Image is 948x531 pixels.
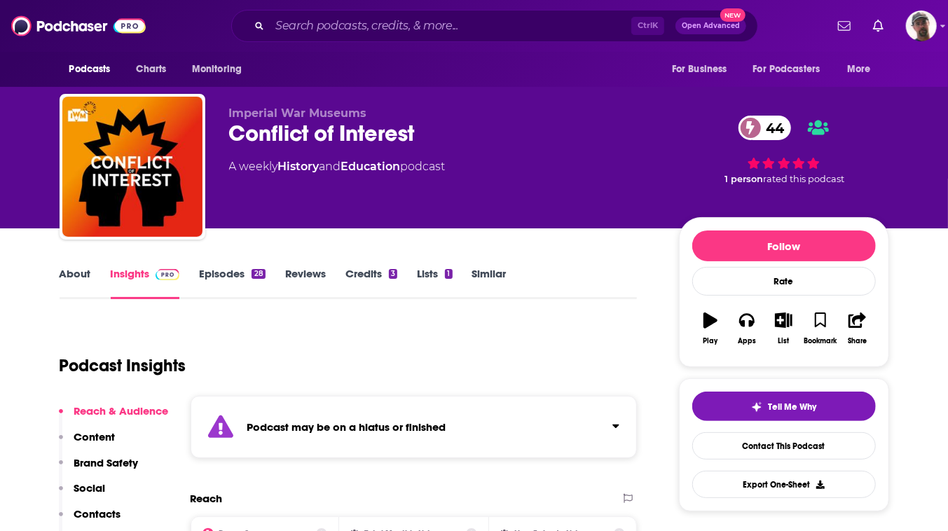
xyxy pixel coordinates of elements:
a: Education [341,160,401,173]
img: User Profile [906,11,937,41]
a: Similar [472,267,507,299]
div: 28 [252,269,265,279]
a: Contact This Podcast [692,432,876,460]
button: Social [59,481,106,507]
span: 1 person [725,174,764,184]
button: Export One-Sheet [692,471,876,498]
span: Monitoring [192,60,242,79]
p: Reach & Audience [74,404,169,418]
span: rated this podcast [764,174,845,184]
button: Reach & Audience [59,404,169,430]
button: Share [839,303,875,354]
img: tell me why sparkle [751,401,762,413]
a: Credits3 [345,267,397,299]
div: 3 [389,269,397,279]
button: List [765,303,802,354]
div: 44 1 personrated this podcast [679,106,889,193]
a: Reviews [285,267,326,299]
div: Share [848,337,867,345]
p: Contacts [74,507,121,520]
p: Content [74,430,116,443]
button: tell me why sparkleTell Me Why [692,392,876,421]
span: Ctrl K [631,17,664,35]
p: Social [74,481,106,495]
a: History [278,160,320,173]
button: open menu [744,56,841,83]
a: Episodes28 [199,267,265,299]
span: More [847,60,871,79]
section: Click to expand status details [191,396,638,458]
a: Show notifications dropdown [867,14,889,38]
span: 44 [753,116,792,140]
button: Open AdvancedNew [675,18,746,34]
span: Open Advanced [682,22,740,29]
span: Logged in as cjPurdy [906,11,937,41]
button: Follow [692,230,876,261]
div: Apps [738,337,756,345]
h2: Reach [191,492,223,505]
strong: Podcast may be on a hiatus or finished [247,420,446,434]
div: Play [703,337,717,345]
a: Show notifications dropdown [832,14,856,38]
img: Conflict of Interest [62,97,202,237]
button: open menu [837,56,888,83]
img: Podchaser - Follow, Share and Rate Podcasts [11,13,146,39]
a: Charts [128,56,175,83]
button: Content [59,430,116,456]
button: open menu [60,56,129,83]
button: open menu [182,56,260,83]
button: open menu [662,56,745,83]
div: Rate [692,267,876,296]
div: Bookmark [804,337,837,345]
span: and [320,160,341,173]
button: Show profile menu [906,11,937,41]
a: 44 [739,116,792,140]
p: Brand Safety [74,456,139,469]
div: A weekly podcast [229,158,446,175]
span: Imperial War Museums [229,106,367,120]
div: List [778,337,790,345]
span: Tell Me Why [768,401,816,413]
div: Search podcasts, credits, & more... [231,10,758,42]
button: Brand Safety [59,456,139,482]
button: Bookmark [802,303,839,354]
img: Podchaser Pro [156,269,180,280]
span: Charts [137,60,167,79]
input: Search podcasts, credits, & more... [270,15,631,37]
button: Play [692,303,729,354]
span: Podcasts [69,60,111,79]
div: 1 [445,269,452,279]
a: Lists1 [417,267,452,299]
span: New [720,8,746,22]
button: Apps [729,303,765,354]
span: For Podcasters [753,60,820,79]
a: About [60,267,91,299]
h1: Podcast Insights [60,355,186,376]
span: For Business [672,60,727,79]
a: InsightsPodchaser Pro [111,267,180,299]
